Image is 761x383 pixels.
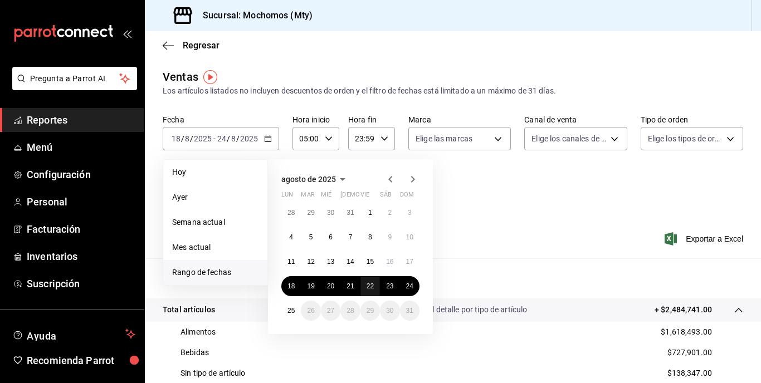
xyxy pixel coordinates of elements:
[172,267,258,278] span: Rango de fechas
[217,134,227,143] input: --
[281,227,301,247] button: 4 de agosto de 2025
[367,258,374,266] abbr: 15 de agosto de 2025
[388,209,392,217] abbr: 2 de agosto de 2025
[347,282,354,290] abbr: 21 de agosto de 2025
[281,191,293,203] abbr: lunes
[327,209,334,217] abbr: 30 de julio de 2025
[386,282,393,290] abbr: 23 de agosto de 2025
[203,70,217,84] img: Tooltip marker
[172,217,258,228] span: Semana actual
[8,81,137,92] a: Pregunta a Parrot AI
[309,233,313,241] abbr: 5 de agosto de 2025
[213,134,216,143] span: -
[340,252,360,272] button: 14 de agosto de 2025
[193,134,212,143] input: ----
[321,252,340,272] button: 13 de agosto de 2025
[27,353,135,368] span: Recomienda Parrot
[184,134,190,143] input: --
[360,252,380,272] button: 15 de agosto de 2025
[380,203,399,223] button: 2 de agosto de 2025
[287,258,295,266] abbr: 11 de agosto de 2025
[190,134,193,143] span: /
[172,166,258,178] span: Hoy
[301,203,320,223] button: 29 de julio de 2025
[181,326,216,338] p: Alimentos
[27,112,135,127] span: Reportes
[227,134,230,143] span: /
[281,173,349,186] button: agosto de 2025
[163,68,198,85] div: Ventas
[301,227,320,247] button: 5 de agosto de 2025
[12,67,137,90] button: Pregunta a Parrot AI
[348,116,395,124] label: Hora fin
[360,191,369,203] abbr: viernes
[661,326,712,338] p: $1,618,493.00
[327,282,334,290] abbr: 20 de agosto de 2025
[667,232,743,245] button: Exportar a Excel
[388,233,392,241] abbr: 9 de agosto de 2025
[307,282,314,290] abbr: 19 de agosto de 2025
[641,116,743,124] label: Tipo de orden
[368,233,372,241] abbr: 8 de agosto de 2025
[321,203,340,223] button: 30 de julio de 2025
[301,191,314,203] abbr: martes
[380,252,399,272] button: 16 de agosto de 2025
[340,276,360,296] button: 21 de agosto de 2025
[400,191,414,203] abbr: domingo
[327,307,334,315] abbr: 27 de agosto de 2025
[667,367,712,379] p: $138,347.00
[27,249,135,264] span: Inventarios
[406,233,413,241] abbr: 10 de agosto de 2025
[367,282,374,290] abbr: 22 de agosto de 2025
[163,304,215,316] p: Total artículos
[123,29,131,38] button: open_drawer_menu
[307,258,314,266] abbr: 12 de agosto de 2025
[163,116,279,124] label: Fecha
[406,307,413,315] abbr: 31 de agosto de 2025
[181,134,184,143] span: /
[340,301,360,321] button: 28 de agosto de 2025
[27,276,135,291] span: Suscripción
[163,40,219,51] button: Regresar
[281,252,301,272] button: 11 de agosto de 2025
[281,203,301,223] button: 28 de julio de 2025
[287,282,295,290] abbr: 18 de agosto de 2025
[301,252,320,272] button: 12 de agosto de 2025
[360,203,380,223] button: 1 de agosto de 2025
[231,134,236,143] input: --
[307,307,314,315] abbr: 26 de agosto de 2025
[301,301,320,321] button: 26 de agosto de 2025
[172,191,258,203] span: Ayer
[289,233,293,241] abbr: 4 de agosto de 2025
[329,233,333,241] abbr: 6 de agosto de 2025
[380,227,399,247] button: 9 de agosto de 2025
[171,134,181,143] input: --
[321,227,340,247] button: 6 de agosto de 2025
[281,301,301,321] button: 25 de agosto de 2025
[301,276,320,296] button: 19 de agosto de 2025
[667,347,712,359] p: $727,901.00
[408,209,412,217] abbr: 3 de agosto de 2025
[531,133,606,144] span: Elige los canales de venta
[340,203,360,223] button: 31 de julio de 2025
[321,301,340,321] button: 27 de agosto de 2025
[524,116,627,124] label: Canal de venta
[400,203,419,223] button: 3 de agosto de 2025
[340,191,406,203] abbr: jueves
[340,227,360,247] button: 7 de agosto de 2025
[194,9,313,22] h3: Sucursal: Mochomos (Mty)
[27,194,135,209] span: Personal
[287,307,295,315] abbr: 25 de agosto de 2025
[347,258,354,266] abbr: 14 de agosto de 2025
[307,209,314,217] abbr: 29 de julio de 2025
[327,258,334,266] abbr: 13 de agosto de 2025
[27,222,135,237] span: Facturación
[236,134,240,143] span: /
[408,116,511,124] label: Marca
[360,276,380,296] button: 22 de agosto de 2025
[368,209,372,217] abbr: 1 de agosto de 2025
[380,301,399,321] button: 30 de agosto de 2025
[347,307,354,315] abbr: 28 de agosto de 2025
[27,167,135,182] span: Configuración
